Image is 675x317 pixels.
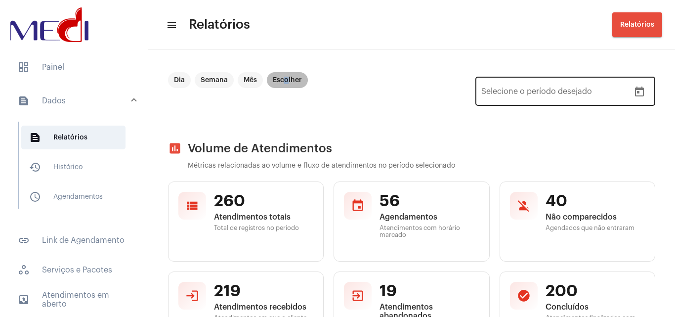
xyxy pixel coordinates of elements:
[214,192,313,211] span: 260
[546,192,645,211] span: 40
[168,141,655,155] h2: Volume de Atendimentos
[546,282,645,301] span: 200
[214,225,313,231] span: Total de registros no período
[185,289,199,303] mat-icon: login
[540,89,612,98] input: Data do fim
[10,258,138,282] span: Serviços e Pacotes
[168,72,191,88] mat-chip: Dia
[21,126,126,149] span: Relatórios
[185,199,199,213] mat-icon: view_list
[517,199,531,213] mat-icon: person_off
[214,282,313,301] span: 219
[214,213,313,222] span: Atendimentos totais
[546,303,645,312] span: Concluídos
[189,17,250,33] span: Relatórios
[166,19,176,31] mat-icon: sidenav icon
[481,89,532,98] input: Data de início
[29,191,41,203] mat-icon: sidenav icon
[6,117,148,223] div: sidenav iconDados
[168,141,182,155] mat-icon: assessment
[546,225,645,231] span: Agendados que não entraram
[380,192,479,211] span: 56
[18,294,30,306] mat-icon: sidenav icon
[380,213,479,222] span: Agendamentos
[18,61,30,73] span: sidenav icon
[380,225,479,238] span: Atendimentos com horário marcado
[630,82,649,102] button: Open calendar
[612,12,662,37] button: Relatórios
[21,155,126,179] span: Histórico
[18,264,30,276] span: sidenav icon
[351,199,365,213] mat-icon: event
[29,132,41,143] mat-icon: sidenav icon
[18,234,30,246] mat-icon: sidenav icon
[10,288,138,312] span: Atendimentos em aberto
[517,289,531,303] mat-icon: check_circle
[29,161,41,173] mat-icon: sidenav icon
[21,185,126,209] span: Agendamentos
[620,21,654,28] span: Relatórios
[18,95,30,107] mat-icon: sidenav icon
[546,213,645,222] span: Não comparecidos
[238,72,263,88] mat-chip: Mês
[10,228,138,252] span: Link de Agendamento
[8,5,91,45] img: d3a1b5fa-500b-b90f-5a1c-719c20e9830b.png
[380,282,479,301] span: 19
[6,85,148,117] mat-expansion-panel-header: sidenav iconDados
[18,95,132,107] mat-panel-title: Dados
[267,72,308,88] mat-chip: Escolher
[188,162,655,170] p: Métricas relacionadas ao volume e fluxo de atendimentos no período selecionado
[351,289,365,303] mat-icon: exit_to_app
[214,303,313,312] span: Atendimentos recebidos
[10,55,138,79] span: Painel
[195,72,234,88] mat-chip: Semana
